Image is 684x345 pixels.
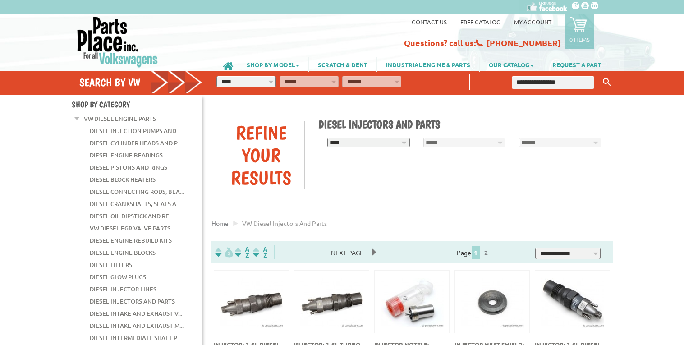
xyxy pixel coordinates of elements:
[233,247,251,258] img: Sort by Headline
[482,248,490,257] a: 2
[514,18,551,26] a: My Account
[242,219,327,227] span: VW diesel injectors and parts
[79,76,203,89] h4: Search by VW
[90,332,181,344] a: Diesel Intermediate Shaft P...
[322,248,372,257] a: Next Page
[569,36,590,43] p: 0 items
[90,149,163,161] a: Diesel Engine Bearings
[309,57,376,72] a: SCRATCH & DENT
[460,18,500,26] a: Free Catalog
[600,75,614,90] button: Keyword Search
[90,308,182,319] a: Diesel Intake and Exhaust V...
[318,118,606,131] h1: Diesel Injectors and Parts
[90,210,176,222] a: Diesel Oil Dipstick and Rel...
[90,247,156,258] a: Diesel Engine Blocks
[90,125,182,137] a: Diesel Injection Pumps and ...
[543,57,611,72] a: REQUEST A PART
[90,271,146,283] a: Diesel Glow Plugs
[76,16,159,68] img: Parts Place Inc!
[90,235,172,246] a: Diesel Engine Rebuild Kits
[238,57,308,72] a: SHOP BY MODEL
[218,121,305,189] div: Refine Your Results
[90,198,180,210] a: Diesel Crankshafts, Seals a...
[480,57,543,72] a: OUR CATALOG
[90,295,175,307] a: Diesel Injectors and Parts
[251,247,269,258] img: Sort by Sales Rank
[84,113,156,124] a: VW Diesel Engine Parts
[90,222,170,234] a: VW Diesel EGR Valve Parts
[211,219,229,227] a: Home
[565,14,594,49] a: 0 items
[90,186,184,198] a: Diesel Connecting Rods, Bea...
[90,259,132,271] a: Diesel Filters
[90,174,156,185] a: Diesel Block Heaters
[72,100,202,109] h4: Shop By Category
[420,245,527,259] div: Page
[90,137,181,149] a: Diesel Cylinder Heads and P...
[90,161,167,173] a: Diesel Pistons and Rings
[412,18,447,26] a: Contact us
[90,320,184,331] a: Diesel Intake and Exhaust M...
[377,57,479,72] a: INDUSTRIAL ENGINE & PARTS
[215,247,233,258] img: filterpricelow.svg
[472,246,480,259] span: 1
[90,283,156,295] a: Diesel Injector Lines
[322,246,372,259] span: Next Page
